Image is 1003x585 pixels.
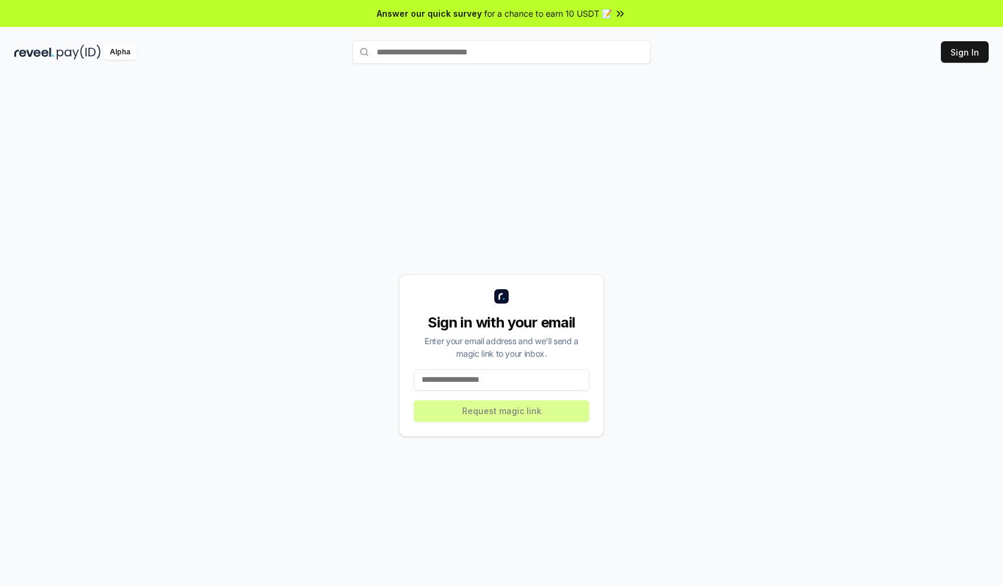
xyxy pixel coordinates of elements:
[941,41,989,63] button: Sign In
[14,45,54,60] img: reveel_dark
[484,7,612,20] span: for a chance to earn 10 USDT 📝
[414,313,589,332] div: Sign in with your email
[494,289,509,304] img: logo_small
[377,7,482,20] span: Answer our quick survey
[414,335,589,360] div: Enter your email address and we’ll send a magic link to your inbox.
[103,45,137,60] div: Alpha
[57,45,101,60] img: pay_id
